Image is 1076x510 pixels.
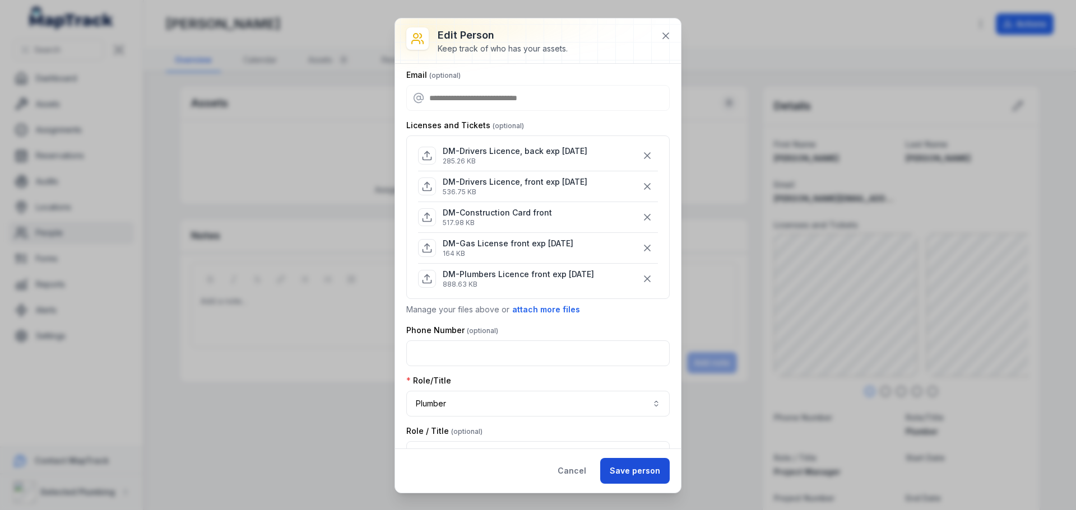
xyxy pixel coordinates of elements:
[406,120,524,131] label: Licenses and Tickets
[443,218,552,227] p: 517.98 KB
[443,157,587,166] p: 285.26 KB
[438,43,568,54] div: Keep track of who has your assets.
[443,188,587,196] p: 536.75 KB
[406,69,461,81] label: Email
[406,303,670,316] p: Manage your files above or
[600,458,670,484] button: Save person
[443,280,594,289] p: 888.63 KB
[406,325,498,336] label: Phone Number
[406,375,451,386] label: Role/Title
[443,238,573,249] p: DM-Gas License front exp [DATE]
[443,207,552,218] p: DM-Construction Card front
[512,303,581,316] button: attach more files
[443,176,587,188] p: DM-Drivers Licence, front exp [DATE]
[443,146,587,157] p: DM-Drivers Licence, back exp [DATE]
[406,425,483,437] label: Role / Title
[443,269,594,280] p: DM-Plumbers Licence front exp [DATE]
[438,27,568,43] h3: Edit person
[406,391,670,417] button: Plumber
[548,458,596,484] button: Cancel
[443,249,573,258] p: 164 KB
